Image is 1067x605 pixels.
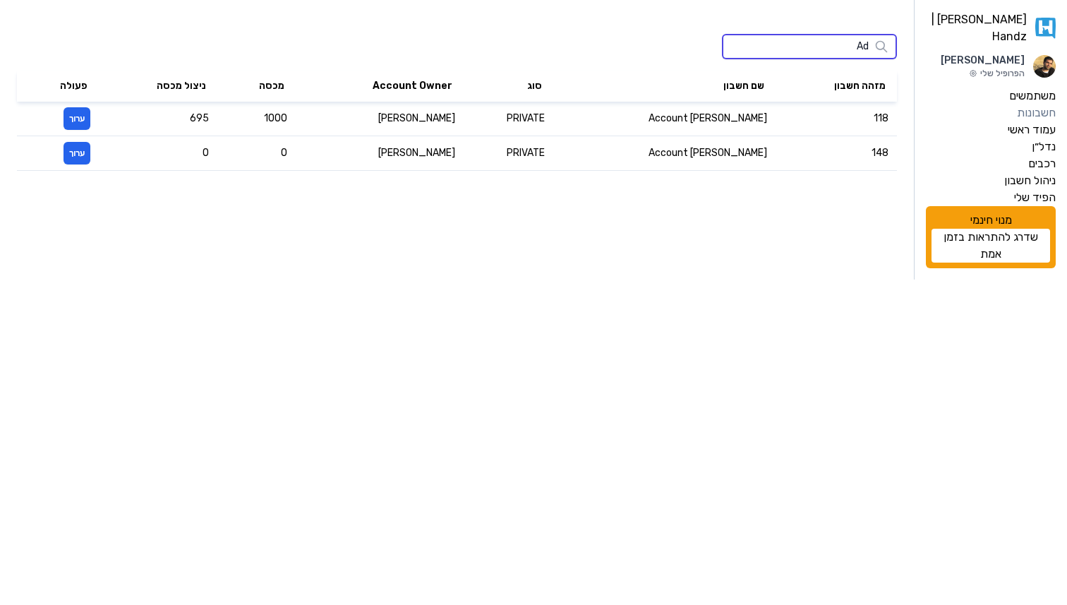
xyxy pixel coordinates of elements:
[1017,104,1056,121] label: חשבונות
[1014,189,1056,206] label: הפיד שלי
[776,102,897,136] td: 118
[464,136,554,171] td: PRIVATE
[553,71,776,102] th: שם חשבון
[217,136,296,171] td: 0
[932,229,1050,263] a: שדרג להתראות בזמן אמת
[941,68,1025,79] p: הפרופיל שלי
[217,71,296,102] th: מכסה
[926,88,1056,104] a: משתמשים
[1033,55,1056,78] img: תמונת פרופיל
[296,102,464,136] td: [PERSON_NAME]
[1004,172,1056,189] label: ניהול חשבון
[553,136,776,171] td: [PERSON_NAME] Account
[941,54,1025,68] p: [PERSON_NAME]
[99,102,217,136] td: 695
[926,54,1056,79] a: תמונת פרופיל[PERSON_NAME]הפרופיל שלי
[926,172,1056,189] a: ניהול חשבון
[99,136,217,171] td: 0
[99,71,217,102] th: ניצול מכסה
[926,121,1056,138] a: עמוד ראשי
[296,136,464,171] td: [PERSON_NAME]
[64,107,90,130] button: ערוך
[1009,88,1056,104] label: משתמשים
[64,142,90,164] button: ערוך
[1032,138,1056,155] label: נדל״ן
[464,71,554,102] th: סוג
[1008,121,1056,138] label: עמוד ראשי
[926,206,1056,268] div: מנוי חינמי
[553,102,776,136] td: [PERSON_NAME] Account
[926,189,1056,206] a: הפיד שלי
[926,138,1056,155] a: נדל״ן
[926,11,1056,45] a: [PERSON_NAME] | Handz
[926,104,1056,121] a: חשבונות
[1028,155,1056,172] label: רכבים
[722,34,897,59] input: Search
[296,71,464,102] th: Account Owner
[217,102,296,136] td: 1000
[464,102,554,136] td: PRIVATE
[17,71,99,102] th: פעולה
[926,155,1056,172] a: רכבים
[776,136,897,171] td: 148
[776,71,897,102] th: מזהה חשבון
